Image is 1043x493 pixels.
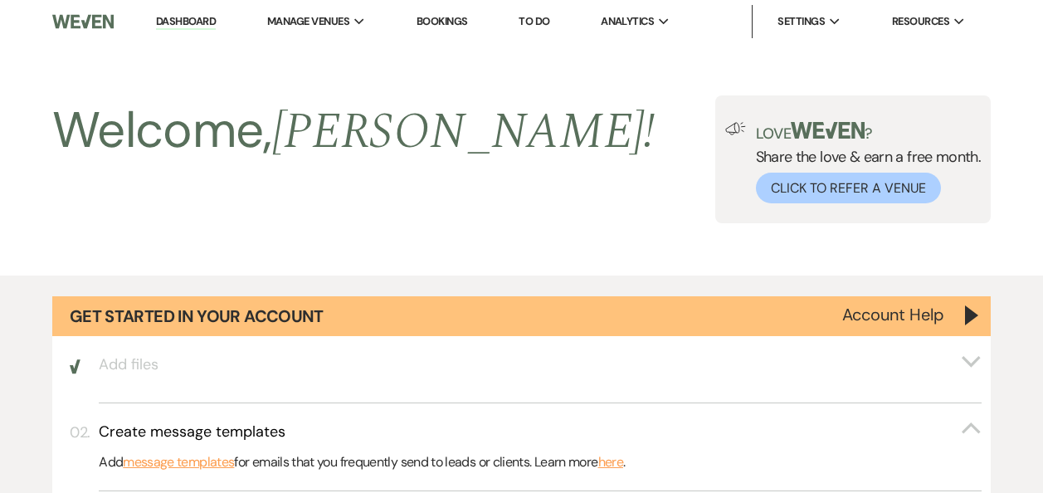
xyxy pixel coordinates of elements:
img: loud-speaker-illustration.svg [725,122,746,135]
p: Add for emails that you frequently send to leads or clients. Learn more . [99,452,982,473]
span: [PERSON_NAME] ! [272,94,656,170]
div: Share the love & earn a free month. [746,122,982,203]
img: Weven Logo [52,4,114,39]
a: message templates [123,452,234,473]
a: Bookings [417,14,468,28]
p: Love ? [756,122,982,141]
a: To Do [519,14,549,28]
button: Account Help [842,306,944,323]
a: here [598,452,623,473]
a: Dashboard [156,14,216,30]
button: Add files [99,354,982,375]
span: Settings [777,13,825,30]
button: Click to Refer a Venue [756,173,941,203]
h3: Add files [99,354,158,375]
button: Create message templates [99,422,982,442]
h3: Create message templates [99,422,285,442]
span: Manage Venues [267,13,349,30]
h1: Get Started in Your Account [70,305,324,328]
img: weven-logo-green.svg [791,122,865,139]
span: Resources [892,13,949,30]
span: Analytics [601,13,654,30]
h2: Welcome, [52,95,656,167]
